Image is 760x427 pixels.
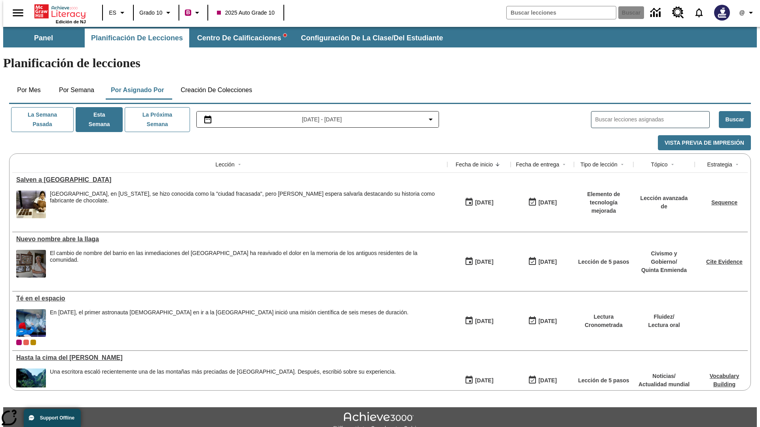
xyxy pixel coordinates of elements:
div: Tópico [651,161,667,168]
button: Por asignado por [104,81,171,100]
button: Centro de calificaciones [191,28,293,47]
button: La próxima semana [125,107,190,132]
div: Central Falls, en Rhode Island, se hizo conocida como la "ciudad fracasada", pero Mike Ritz esper... [50,191,443,218]
button: Configuración de la clase/del estudiante [294,28,449,47]
button: Grado: Grado 10, Elige un grado [136,6,176,20]
span: Planificación de lecciones [91,34,183,43]
div: [DATE] [538,376,557,385]
span: @ [739,9,745,17]
button: 10/13/25: Último día en que podrá accederse la lección [525,254,559,269]
span: 2025 Auto Grade 10 [217,9,274,17]
button: Abrir el menú lateral [6,1,30,25]
div: OL 2025 Auto Grade 11 [23,340,29,345]
div: Estrategia [707,161,732,168]
button: 10/07/25: Primer día en que estuvo disponible la lección [462,254,496,269]
div: [DATE] [475,376,493,385]
a: Notificaciones [689,2,709,23]
span: Panel [34,34,53,43]
span: [DATE] - [DATE] [302,115,342,124]
button: Boost El color de la clase es rojo violeta. Cambiar el color de la clase. [182,6,205,20]
div: Tipo de lección [580,161,617,168]
button: La semana pasada [11,107,74,132]
button: Seleccione el intervalo de fechas opción del menú [200,115,436,124]
div: [DATE] [475,198,493,208]
p: Lección avanzada de [637,194,691,211]
a: Portada [34,4,86,19]
div: Una escritora escaló recientemente una de las montañas más preciadas de China. Después, escribió ... [50,368,396,396]
div: Nuevo nombre abre la llaga [16,236,443,243]
div: [GEOGRAPHIC_DATA], en [US_STATE], se hizo conocida como la "ciudad fracasada", pero [PERSON_NAME]... [50,191,443,204]
button: 10/13/25: Primer día en que estuvo disponible la lección [462,195,496,210]
a: Centro de recursos, Se abrirá en una pestaña nueva. [667,2,689,23]
div: Clase actual [16,340,22,345]
button: Planificación de lecciones [85,28,189,47]
p: Quinta Enmienda [637,266,691,274]
div: Salven a Chocolateville [16,176,443,183]
p: Lección de 5 pasos [578,376,629,385]
button: Lenguaje: ES, Selecciona un idioma [105,6,131,20]
p: Fluidez / [648,313,680,321]
button: Support Offline [24,409,81,427]
img: Una mujer trabajando con chocolate en una cocina. Una ciudad estadounidense que una vez fue prósp... [16,191,46,218]
a: Centro de información [646,2,667,24]
span: Edición de NJ [56,19,86,24]
a: Vocabulary Building [710,373,739,387]
span: En diciembre de 2015, el primer astronauta británico en ir a la Estación Espacial Internacional i... [50,309,408,337]
button: Perfil/Configuración [735,6,760,20]
button: Sort [493,160,502,169]
div: New 2025 class [30,340,36,345]
button: Sort [235,160,244,169]
p: Elemento de tecnología mejorada [578,190,629,215]
span: Support Offline [40,415,74,421]
button: Por mes [9,81,49,100]
div: Una escritora escaló recientemente una de las montañas más preciadas de [GEOGRAPHIC_DATA]. Despué... [50,368,396,375]
div: [DATE] [538,316,557,326]
div: Té en el espacio [16,295,443,302]
div: En [DATE], el primer astronauta [DEMOGRAPHIC_DATA] en ir a la [GEOGRAPHIC_DATA] inició una misión... [50,309,408,316]
a: Sequence [711,199,737,206]
button: Creación de colecciones [174,81,258,100]
div: El cambio de nombre del barrio en las inmediaciones del [GEOGRAPHIC_DATA] ha reavivado el dolor e... [50,250,443,263]
p: Lectura Cronometrada [578,313,629,329]
img: Un astronauta, el primero del Reino Unido que viaja a la Estación Espacial Internacional, saluda ... [16,309,46,337]
span: ES [109,9,116,17]
span: Configuración de la clase/del estudiante [301,34,443,43]
div: [DATE] [475,316,493,326]
span: B [186,8,190,17]
div: Fecha de entrega [516,161,559,168]
p: Noticias / [638,372,690,380]
svg: Collapse Date Range Filter [426,115,435,124]
button: 06/30/26: Último día en que podrá accederse la lección [525,373,559,388]
div: Portada [34,3,86,24]
img: Avatar [714,5,730,21]
img: 6000 escalones de piedra para escalar el Monte Tai en la campiña china [16,368,46,396]
span: Grado 10 [139,9,162,17]
div: Lección [215,161,234,168]
p: Lección de 5 pasos [578,258,629,266]
span: Centro de calificaciones [197,34,287,43]
a: Cite Evidence [706,259,743,265]
button: 10/06/25: Primer día en que estuvo disponible la lección [462,314,496,329]
div: El cambio de nombre del barrio en las inmediaciones del estadio de los Dodgers ha reavivado el do... [50,250,443,278]
button: 10/15/25: Último día en que podrá accederse la lección [525,195,559,210]
button: Por semana [53,81,101,100]
button: Sort [732,160,742,169]
img: dodgertown_121813.jpg [16,250,46,278]
button: Buscar [719,111,751,128]
input: Buscar campo [507,6,616,19]
h1: Planificación de lecciones [3,56,757,70]
button: Esta semana [76,107,123,132]
a: Salven a Chocolateville, Lecciones [16,176,443,183]
div: Fecha de inicio [456,161,493,168]
div: Hasta la cima del monte Tai [16,354,443,361]
button: Sort [559,160,569,169]
button: 10/12/25: Último día en que podrá accederse la lección [525,314,559,329]
button: 07/22/25: Primer día en que estuvo disponible la lección [462,373,496,388]
div: [DATE] [538,198,557,208]
p: Lectura oral [648,321,680,329]
p: Actualidad mundial [638,380,690,389]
